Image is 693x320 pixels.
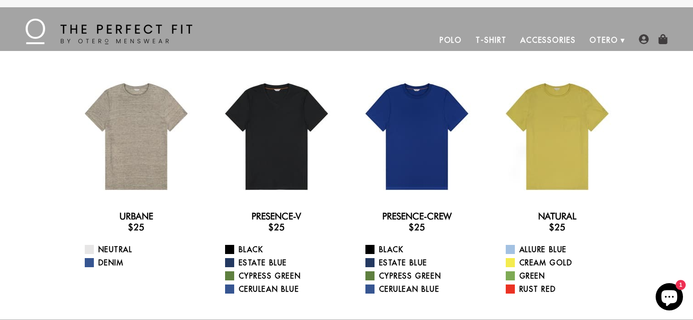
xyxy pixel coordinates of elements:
[119,211,153,222] a: Urbane
[513,29,583,51] a: Accessories
[506,284,620,295] a: Rust Red
[225,244,339,255] a: Black
[365,270,480,281] a: Cypress Green
[225,284,339,295] a: Cerulean Blue
[538,211,576,222] a: Natural
[658,34,668,44] img: shopping-bag-icon.png
[85,257,199,268] a: Denim
[252,211,301,222] a: Presence-V
[26,19,192,44] img: The Perfect Fit - by Otero Menswear - Logo
[365,244,480,255] a: Black
[433,29,469,51] a: Polo
[382,211,452,222] a: Presence-Crew
[639,34,649,44] img: user-account-icon.png
[365,257,480,268] a: Estate Blue
[583,29,625,51] a: Otero
[494,222,620,233] h3: $25
[225,270,339,281] a: Cypress Green
[354,222,480,233] h3: $25
[73,222,199,233] h3: $25
[506,244,620,255] a: Allure Blue
[653,283,686,313] inbox-online-store-chat: Shopify online store chat
[225,257,339,268] a: Estate Blue
[506,270,620,281] a: Green
[506,257,620,268] a: Cream Gold
[214,222,339,233] h3: $25
[365,284,480,295] a: Cerulean Blue
[469,29,513,51] a: T-Shirt
[85,244,199,255] a: Neutral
